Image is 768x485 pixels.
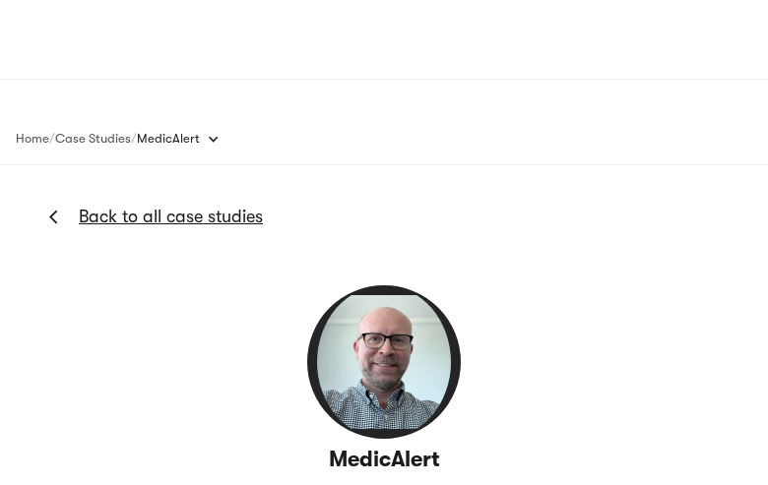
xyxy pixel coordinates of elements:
[49,129,55,149] div: /
[137,129,200,149] div: MedicAlert
[79,205,263,228] a: Back to all case studies
[305,283,463,441] img: MedicAlert
[273,446,496,474] h3: MedicAlert
[55,127,131,151] a: Case Studies
[131,129,137,149] div: /
[16,127,49,151] a: Home
[137,119,239,158] div: MedicAlert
